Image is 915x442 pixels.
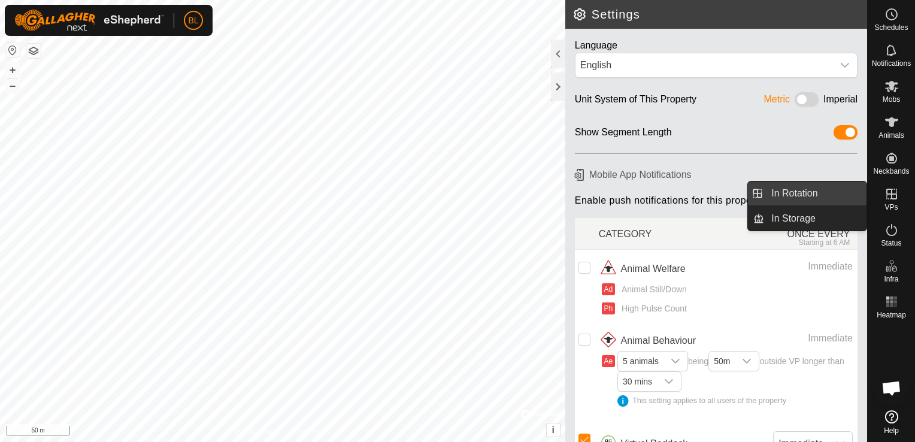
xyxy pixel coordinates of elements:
span: In Storage [771,211,816,226]
button: Reset Map [5,43,20,57]
span: 5 animals [618,352,663,371]
div: Show Segment Length [575,125,672,144]
div: dropdown trigger [663,352,687,371]
div: dropdown trigger [735,352,759,371]
div: Immediate [747,331,853,346]
div: CATEGORY [599,220,728,247]
div: This setting applies to all users of the property [617,395,853,407]
span: Enable push notifications for this property [575,195,763,213]
div: Language [575,38,858,53]
span: In Rotation [771,186,817,201]
span: High Pulse Count [617,302,687,315]
button: Ae [602,355,615,367]
span: Animal Still/Down [617,283,687,296]
button: – [5,78,20,93]
span: Status [881,240,901,247]
span: Schedules [874,24,908,31]
button: i [547,423,560,437]
img: Gallagher Logo [14,10,164,31]
div: Imperial [823,92,858,111]
span: VPs [884,204,898,211]
span: English [575,53,833,77]
button: Ad [602,283,615,295]
a: In Storage [764,207,866,231]
img: animal behaviour icon [599,331,618,350]
h6: Mobile App Notifications [570,164,862,185]
div: dropdown trigger [657,372,681,391]
li: In Storage [748,207,866,231]
h2: Settings [572,7,867,22]
span: Neckbands [873,168,909,175]
a: Open chat [874,370,910,406]
span: being outside VP longer than [617,356,853,407]
button: + [5,63,20,77]
div: Unit System of This Property [575,92,696,111]
span: Animal Welfare [621,262,686,276]
span: Animals [878,132,904,139]
div: Starting at 6 AM [728,238,850,247]
div: Metric [764,92,790,111]
a: Privacy Policy [235,426,280,437]
span: Mobs [883,96,900,103]
span: 30 mins [618,372,657,391]
span: Notifications [872,60,911,67]
button: Ph [602,302,615,314]
button: Map Layers [26,44,41,58]
span: Infra [884,276,898,283]
img: animal welfare icon [599,259,618,278]
a: In Rotation [764,181,866,205]
span: BL [188,14,198,27]
div: ONCE EVERY [728,220,858,247]
span: i [552,425,555,435]
a: Help [868,405,915,439]
div: dropdown trigger [833,53,857,77]
span: Heatmap [877,311,906,319]
div: English [580,58,828,72]
span: Animal Behaviour [621,334,696,348]
div: Immediate [747,259,853,274]
li: In Rotation [748,181,866,205]
span: Help [884,427,899,434]
a: Contact Us [295,426,330,437]
span: 50m [709,352,735,371]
